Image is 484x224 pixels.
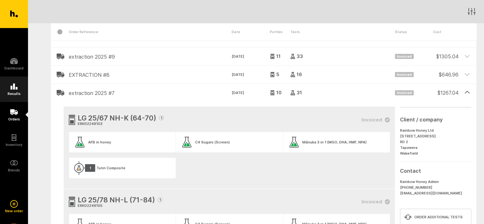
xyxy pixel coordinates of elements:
h3: Contact [400,167,469,175]
div: Mānuka 3 in 1 (MGO, DHA, HMF, NPA) [302,140,367,144]
span: 1 [158,197,163,202]
div: C4 Sugars (Screen) [195,140,230,144]
div: AFB in honey [88,140,111,144]
time: [DATE] [232,90,270,96]
h5: Blends [8,168,20,172]
span: 33 [295,54,303,58]
h5: Results [8,92,21,96]
div: Date [232,23,270,40]
h5: New order [5,209,23,213]
h2: extraction 2025 #7 [69,90,232,96]
h5: Orders [8,117,20,121]
header: extraction 2025 #9[DATE]1133Invoiced$1305.04 [51,47,476,65]
h2: extraction 2025 #9 [69,54,232,60]
span: 5 [275,73,279,76]
div: ERK02248105 [78,203,163,209]
span: LG 25/78 NH-L (71-84) [78,195,155,206]
h5: Inventory [6,143,22,147]
div: Tests [290,23,395,40]
time: [DATE] [232,72,270,78]
address: Rainbow Honey Ltd [STREET_ADDRESS] RD 2 Tapawera Wakefield [400,126,469,156]
span: 1 [159,115,164,120]
div: $ 1267.04 [433,84,459,97]
h3: Client / company [400,116,469,123]
div: $ 1305.04 [433,47,459,60]
div: Rainbow Honey Admin [PHONE_NUMBER] [EMAIL_ADDRESS][DOMAIN_NAME] [400,177,469,196]
span: 10 [275,91,282,95]
time: [DATE] [232,54,270,60]
div: Tutin Composite [96,166,125,170]
h5: Dashboard [4,66,24,70]
span: Invoiced [361,117,390,122]
span: 11 [275,54,281,58]
div: Cost [433,23,459,40]
span: Invoiced [361,199,390,204]
div: Pottles [270,23,290,40]
div: Order Reference [69,23,232,40]
span: 31 [295,91,302,95]
div: 1 [85,164,95,172]
div: $ 646.96 [433,66,459,78]
h2: extraction 2025 #10 [69,36,232,41]
div: ERK02248103 [78,121,164,127]
span: Invoiced [395,72,414,77]
div: Status [395,23,433,40]
h2: EXTRACTION #8 [69,72,232,78]
span: LG 25/67 NH-K (64-70) [78,113,156,124]
header: EXTRACTION #8[DATE]516Invoiced$646.96 [51,66,476,83]
header: extraction 2025 #7[DATE]1031Invoiced$1267.04 [51,84,476,102]
span: 16 [295,73,302,76]
span: Invoiced [395,54,414,59]
span: Invoiced [395,90,414,95]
